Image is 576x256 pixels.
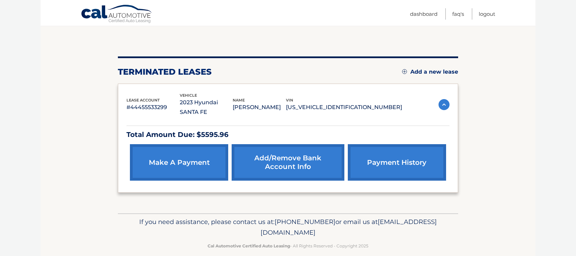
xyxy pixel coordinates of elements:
p: Total Amount Due: $5595.96 [126,129,450,141]
p: #44455533299 [126,103,180,112]
a: FAQ's [452,8,464,20]
a: Logout [479,8,495,20]
span: [PHONE_NUMBER] [275,218,335,226]
span: name [233,98,245,103]
a: Cal Automotive [81,4,153,24]
img: accordion-active.svg [439,99,450,110]
a: Dashboard [410,8,437,20]
p: 2023 Hyundai SANTA FE [180,98,233,117]
span: vehicle [180,93,197,98]
a: Add/Remove bank account info [232,144,344,181]
h2: terminated leases [118,67,212,77]
strong: Cal Automotive Certified Auto Leasing [208,243,290,248]
p: [PERSON_NAME] [233,103,286,112]
a: make a payment [130,144,228,181]
p: If you need assistance, please contact us at: or email us at [122,216,454,238]
a: payment history [348,144,446,181]
span: lease account [126,98,160,103]
p: [US_VEHICLE_IDENTIFICATION_NUMBER] [286,103,402,112]
span: vin [286,98,293,103]
a: Add a new lease [402,68,458,75]
img: add.svg [402,69,407,74]
p: - All Rights Reserved - Copyright 2025 [122,242,454,249]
